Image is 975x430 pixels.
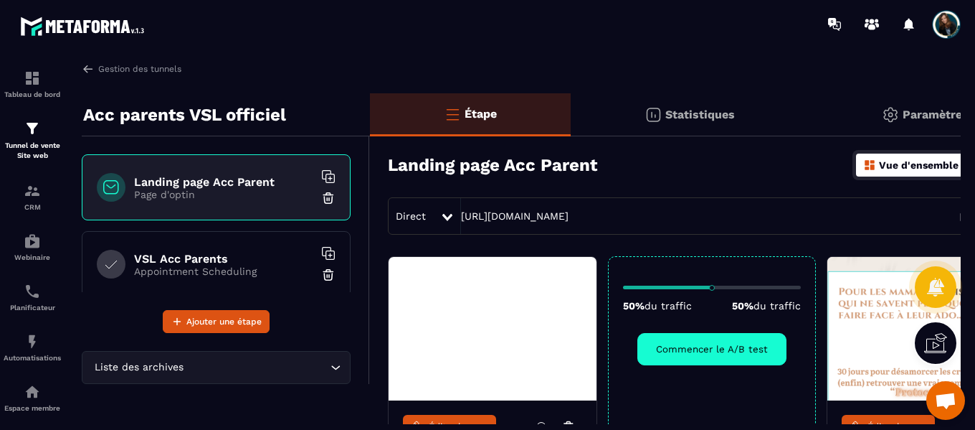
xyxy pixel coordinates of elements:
[134,189,313,200] p: Page d'optin
[465,107,497,121] p: Étape
[163,310,270,333] button: Ajouter une étape
[24,70,41,87] img: formation
[4,90,61,98] p: Tableau de bord
[4,322,61,373] a: automationsautomationsAutomatisations
[82,62,181,75] a: Gestion des tunnels
[4,304,61,312] p: Planificateur
[134,252,313,266] h6: VSL Acc Parents
[753,300,801,312] span: du traffic
[24,283,41,300] img: scheduler
[321,191,336,205] img: trash
[732,300,801,312] p: 50%
[82,62,95,75] img: arrow
[882,106,899,123] img: setting-gr.5f69749f.svg
[24,182,41,200] img: formation
[4,354,61,362] p: Automatisations
[389,257,433,271] img: image
[388,155,597,175] h3: Landing page Acc Parent
[91,360,186,375] span: Liste des archives
[24,120,41,137] img: formation
[186,314,262,329] span: Ajouter une étape
[444,106,461,123] img: bars-o.4a397970.svg
[4,404,61,412] p: Espace membre
[665,108,735,121] p: Statistiques
[134,266,313,277] p: Appointment Scheduling
[396,210,426,222] span: Direct
[20,13,149,39] img: logo
[645,300,692,312] span: du traffic
[645,106,662,123] img: stats.20deebd0.svg
[24,233,41,250] img: automations
[879,159,959,171] p: Vue d'ensemble
[4,109,61,172] a: formationformationTunnel de vente Site web
[4,253,61,261] p: Webinaire
[4,203,61,211] p: CRM
[321,268,336,282] img: trash
[863,159,876,172] img: dashboard-orange.40269519.svg
[926,381,965,420] div: Ouvrir le chat
[4,59,61,109] a: formationformationTableau de bord
[4,272,61,322] a: schedulerschedulerPlanificateur
[637,333,786,365] button: Commencer le A/B test
[4,222,61,272] a: automationsautomationsWebinaire
[4,373,61,423] a: automationsautomationsEspace membre
[134,175,313,189] h6: Landing page Acc Parent
[4,172,61,222] a: formationformationCRM
[24,383,41,401] img: automations
[623,300,692,312] p: 50%
[24,333,41,350] img: automations
[4,141,61,161] p: Tunnel de vente Site web
[461,210,569,222] a: [URL][DOMAIN_NAME]
[82,351,351,384] div: Search for option
[903,108,962,121] p: Paramètre
[186,360,327,375] input: Search for option
[83,101,286,129] p: Acc parents VSL officiel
